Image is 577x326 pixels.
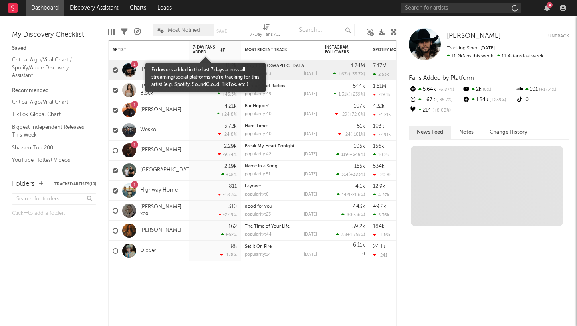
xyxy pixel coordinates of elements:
div: 156k [373,144,384,149]
div: [DATE] [304,92,317,96]
span: -29 [340,112,347,117]
a: [PERSON_NAME] xox [140,204,185,218]
span: -21.6 % [350,193,364,197]
div: good for you [245,204,317,209]
button: Change History [482,126,535,139]
button: Save [216,29,227,33]
a: Highway Home [140,187,178,194]
div: 4.27k [373,192,389,198]
a: Dipper [140,247,157,254]
div: 1.67k [409,95,462,105]
a: Set It On Fire [245,244,272,249]
div: Filters [121,20,128,43]
div: 534k [373,164,385,169]
div: Hard Times [245,124,317,128]
button: News Feed [409,126,451,139]
div: -178 % [220,252,237,257]
div: 162 [228,224,237,229]
div: [DATE] [304,212,317,217]
div: 7.17M [373,63,387,69]
div: [DATE] [304,253,317,257]
a: [PERSON_NAME] [140,227,182,234]
div: ( ) [336,152,365,157]
div: 2k [462,84,515,95]
div: 1.51M [373,84,386,89]
button: Untrack [548,32,569,40]
span: Most Notified [168,28,200,33]
div: popularity: 0 [245,192,269,197]
div: -19.1k [373,92,391,97]
span: +8.08 % [431,108,451,113]
div: popularity: 51 [245,172,270,177]
div: -7.91k [373,132,391,137]
div: 11.2k [225,63,237,69]
div: ( ) [341,212,365,217]
div: 10.2k [373,152,389,157]
div: 214 [409,105,462,116]
div: 105k [354,144,365,149]
a: Biggest Independent Releases This Week [12,123,88,139]
div: [DATE] [304,112,317,116]
div: 1.74M [351,63,365,69]
a: YouTube Hottest Videos [12,156,88,165]
a: Shazam Top 200 [12,143,88,152]
button: 4 [544,5,550,11]
a: Hard Times [245,124,268,128]
div: Instagram Followers [325,45,353,55]
div: -48.3 % [218,192,237,197]
a: Critical Algo/Viral Chart [12,98,88,106]
div: 5.36k [373,212,389,218]
div: 310 [228,204,237,209]
span: -35.7 % [435,98,452,102]
div: popularity: 23 [245,212,271,217]
span: 80 [347,213,352,217]
div: 544k [353,84,365,89]
div: popularity: 49 [245,92,272,96]
div: 184k [373,224,385,229]
button: Tracked Artists(10) [54,182,96,186]
div: 3.72k [224,124,237,129]
div: 59.2k [352,224,365,229]
a: Critical Algo/Viral Chart / Spotify/Apple Discovery Assistant [12,55,88,80]
a: [PERSON_NAME] Block [140,84,185,97]
div: popularity: 63 [245,72,271,76]
a: Break My Heart Tonight [245,144,295,149]
div: Phones And Radios [245,84,317,88]
span: 11.2k fans this week [447,54,493,59]
div: ( ) [333,71,365,77]
a: Layover [245,184,261,189]
div: -27.9 % [218,212,237,217]
div: The Time of Your Life [245,224,317,229]
div: -9.74 % [218,152,237,157]
div: 422k [373,104,385,109]
div: Edit Columns [108,20,115,43]
div: 2.53k [373,72,389,77]
div: 2.19k [224,164,237,169]
span: +383 % [350,173,364,177]
span: [PERSON_NAME] [447,33,501,39]
div: 103k [373,124,384,129]
div: Layover [245,184,317,189]
div: 49.2k [373,204,386,209]
button: Notes [451,126,482,139]
span: +239 % [488,98,506,102]
div: 4.1k [355,184,365,189]
div: ( ) [338,132,365,137]
div: -20.8k [373,172,392,177]
span: +17.4 % [538,88,556,92]
div: Saved [12,44,96,53]
input: Search for folders... [12,193,96,205]
input: Search... [295,24,355,36]
div: Only Bible [245,64,317,68]
span: +348 % [349,153,364,157]
div: Folders [12,179,35,189]
div: +19 % [221,172,237,177]
div: +24.8 % [217,112,237,117]
div: +62 % [221,232,237,237]
div: Set It On Fire [245,244,317,249]
div: popularity: 14 [245,253,271,257]
div: 6.11k [353,242,365,248]
div: -1.16k [373,232,391,238]
span: -6.87 % [436,88,454,92]
div: 7-Day Fans Added (7-Day Fans Added) [250,30,282,40]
